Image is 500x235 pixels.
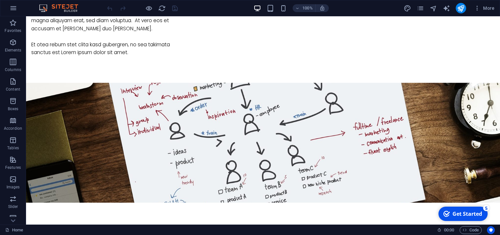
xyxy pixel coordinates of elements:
[5,67,21,72] p: Columns
[8,106,19,111] p: Boxes
[302,4,313,12] h6: 100%
[18,6,47,13] div: Get Started
[417,5,424,12] i: Pages (Ctrl+Alt+S)
[4,126,22,131] p: Accordion
[319,5,325,11] i: On resize automatically adjust zoom level to fit chosen device.
[487,226,495,234] button: Usercentrics
[158,5,166,12] i: Reload page
[443,5,450,12] i: AI Writer
[145,4,153,12] button: Click here to leave preview mode and continue editing
[5,28,21,33] p: Favorites
[456,3,466,13] button: publish
[4,3,53,17] div: Get Started 5 items remaining, 0% complete
[430,5,437,12] i: Navigator
[457,5,465,12] i: Publish
[444,226,454,234] span: 00 00
[8,204,18,209] p: Slider
[158,4,166,12] button: reload
[404,4,411,12] button: design
[293,4,316,12] button: 100%
[404,5,411,12] i: Design (Ctrl+Alt+Y)
[437,226,454,234] h6: Session time
[48,1,55,7] div: 5
[449,228,450,232] span: :
[417,4,424,12] button: pages
[7,145,19,151] p: Tables
[471,3,497,13] button: More
[430,4,437,12] button: navigator
[5,48,21,53] p: Elements
[37,4,86,12] img: Editor Logo
[5,226,23,234] a: Click to cancel selection. Double-click to open Pages
[474,5,494,11] span: More
[6,87,20,92] p: Content
[7,184,20,190] p: Images
[460,226,482,234] button: Code
[463,226,479,234] span: Code
[443,4,451,12] button: text_generator
[5,165,21,170] p: Features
